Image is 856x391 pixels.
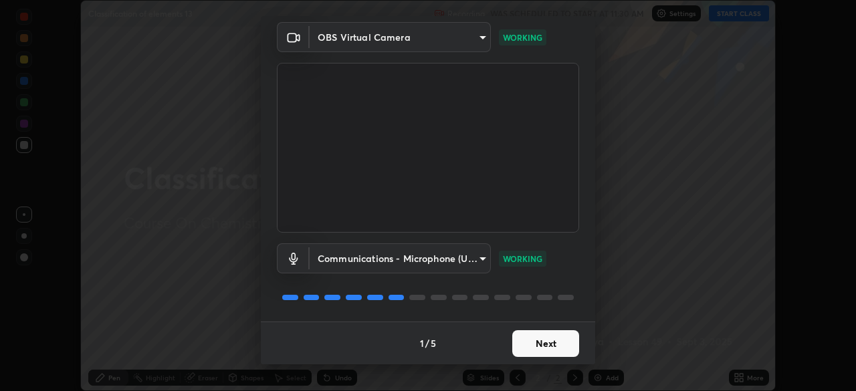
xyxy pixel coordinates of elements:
div: OBS Virtual Camera [310,243,491,273]
p: WORKING [503,253,542,265]
div: OBS Virtual Camera [310,22,491,52]
h4: / [425,336,429,350]
h4: 1 [420,336,424,350]
button: Next [512,330,579,357]
p: WORKING [503,31,542,43]
h4: 5 [431,336,436,350]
